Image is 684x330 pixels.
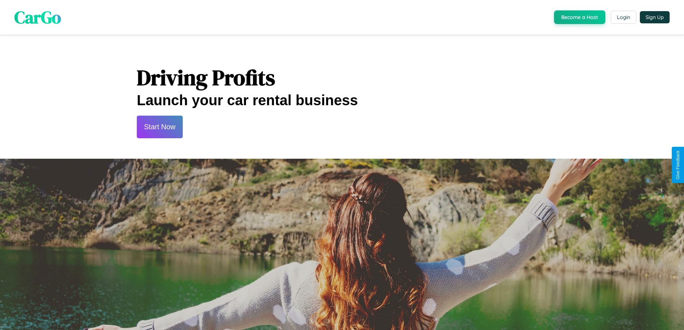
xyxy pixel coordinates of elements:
span: CarGo [14,5,61,29]
button: Become a Host [554,10,605,24]
div: Give Feedback [675,150,680,180]
h1: Driving Profits [137,63,547,92]
button: Login [611,11,636,24]
h2: Launch your car rental business [137,92,547,108]
button: Start Now [137,116,183,138]
button: Sign Up [640,11,670,23]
